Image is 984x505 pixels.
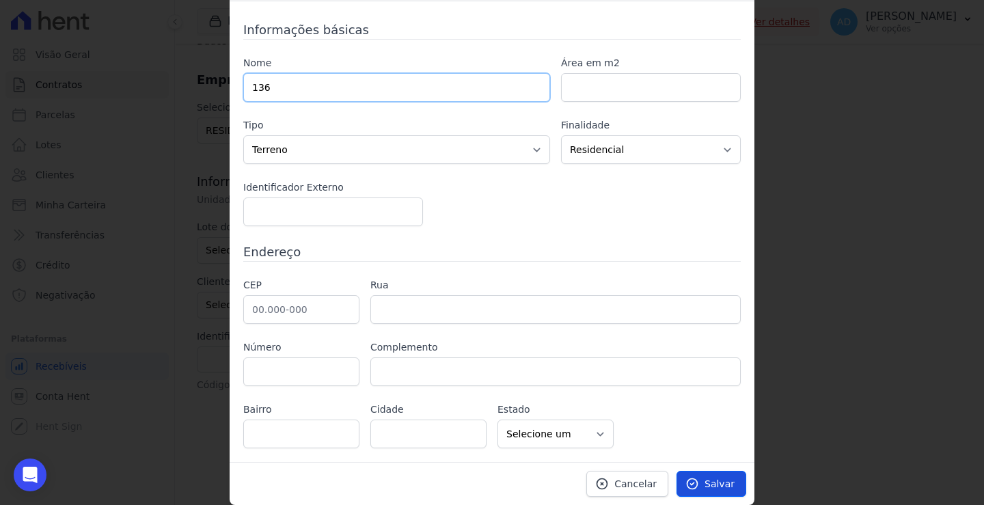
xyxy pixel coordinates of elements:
label: Área em m2 [561,56,741,70]
span: Salvar [705,477,735,491]
label: Estado [497,402,614,417]
label: Número [243,340,359,355]
label: Identificador Externo [243,180,423,195]
label: Tipo [243,118,550,133]
label: Finalidade [561,118,741,133]
a: Cancelar [586,471,668,497]
label: Bairro [243,402,359,417]
label: Nome [243,56,550,70]
label: CEP [243,278,359,292]
label: Cidade [370,402,487,417]
div: Open Intercom Messenger [14,459,46,491]
label: Rua [370,278,741,292]
a: Salvar [676,471,746,497]
span: Cancelar [614,477,657,491]
label: Complemento [370,340,741,355]
h3: Endereço [243,243,741,261]
input: 00.000-000 [243,295,359,324]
